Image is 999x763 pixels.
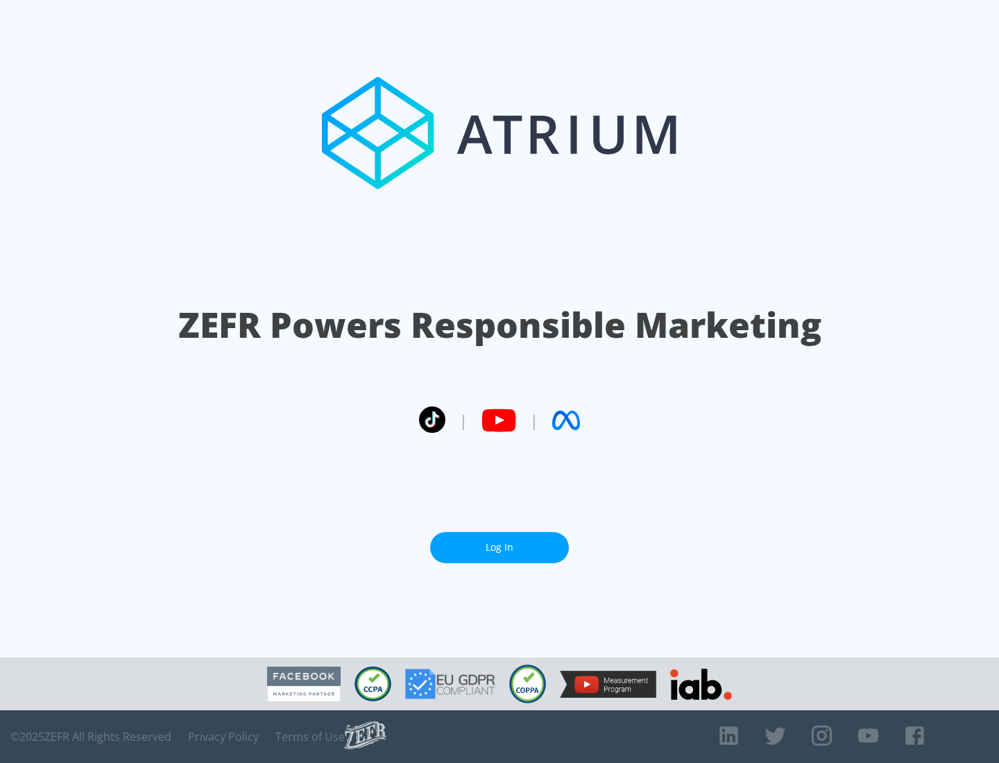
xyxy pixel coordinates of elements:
a: Log In [430,532,569,563]
a: Privacy Policy [188,730,259,744]
span: | [459,410,468,431]
img: IAB [670,669,732,700]
img: GDPR Compliant [405,669,495,699]
a: Terms of Use [275,730,345,744]
img: YouTube Measurement Program [560,671,656,698]
span: © 2025 ZEFR All Rights Reserved [10,730,171,744]
img: Facebook Marketing Partner [267,667,341,702]
img: COPPA Compliant [509,665,546,703]
img: CCPA Compliant [355,667,391,701]
span: | [530,410,538,431]
h1: ZEFR Powers Responsible Marketing [178,301,821,349]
